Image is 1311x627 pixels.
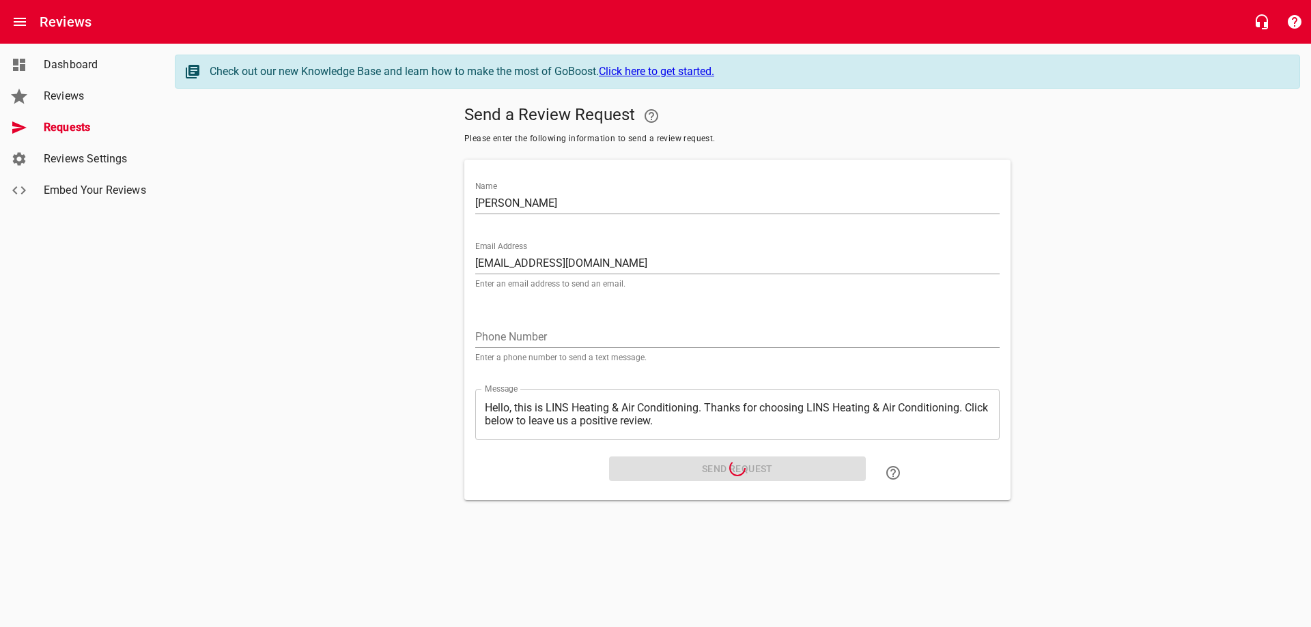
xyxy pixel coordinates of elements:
[1245,5,1278,38] button: Live Chat
[44,119,147,136] span: Requests
[3,5,36,38] button: Open drawer
[1278,5,1311,38] button: Support Portal
[464,100,1011,132] h5: Send a Review Request
[635,100,668,132] a: Your Google or Facebook account must be connected to "Send a Review Request"
[475,353,1000,362] p: Enter a phone number to send a text message.
[599,65,714,78] a: Click here to get started.
[40,11,91,33] h6: Reviews
[475,242,527,250] label: Email Address
[475,182,497,190] label: Name
[44,88,147,104] span: Reviews
[44,57,147,73] span: Dashboard
[44,182,147,199] span: Embed Your Reviews
[475,280,1000,288] p: Enter an email address to send an email.
[210,63,1286,80] div: Check out our new Knowledge Base and learn how to make the most of GoBoost.
[44,151,147,167] span: Reviews Settings
[485,401,990,427] textarea: Hello, this is LINS Heating & Air Conditioning. Thanks for choosing LINS Heating & Air Conditioni...
[877,456,910,489] a: Learn how to "Send a Review Request"
[464,132,1011,146] span: Please enter the following information to send a review request.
